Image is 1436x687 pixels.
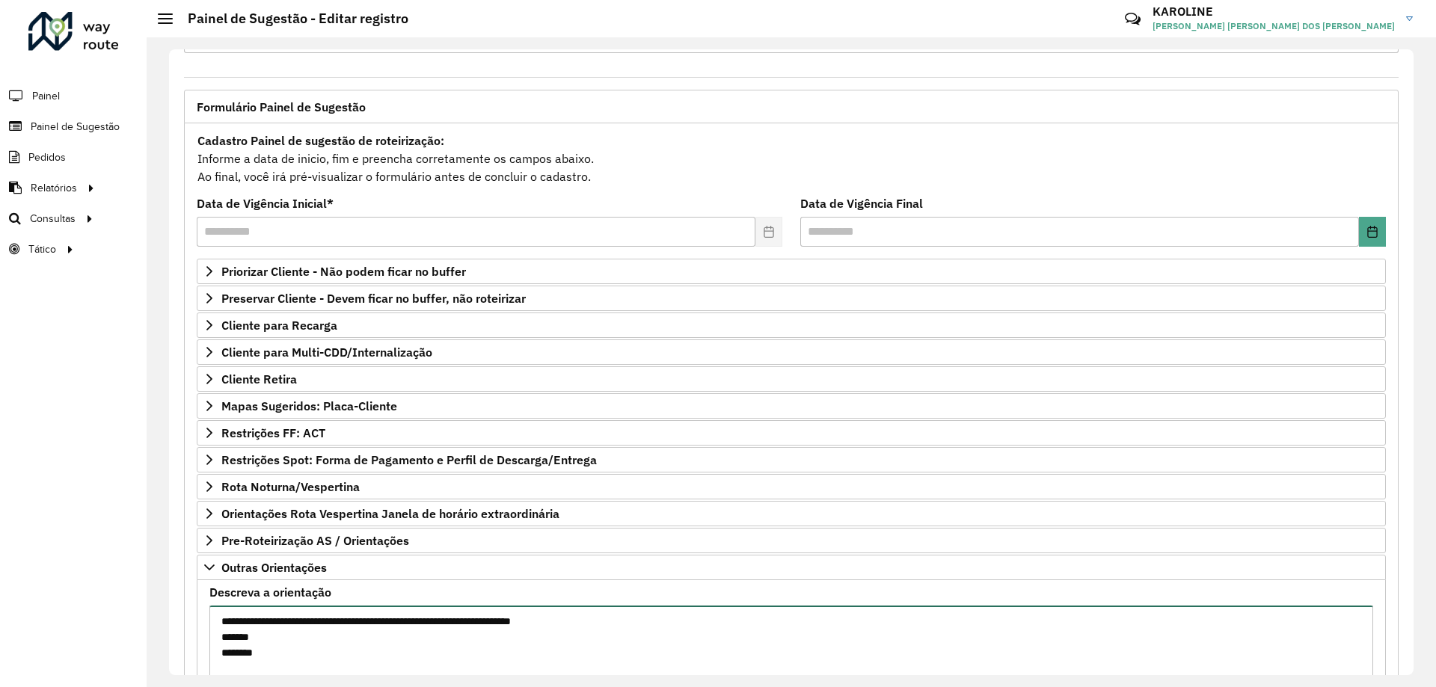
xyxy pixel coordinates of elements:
a: Outras Orientações [197,555,1386,580]
span: [PERSON_NAME] [PERSON_NAME] DOS [PERSON_NAME] [1153,19,1395,33]
span: Pedidos [28,150,66,165]
a: Restrições FF: ACT [197,420,1386,446]
span: Relatórios [31,180,77,196]
button: Choose Date [1359,217,1386,247]
span: Tático [28,241,56,257]
span: Outras Orientações [221,561,327,573]
label: Data de Vigência Final [800,194,923,212]
span: Cliente para Multi-CDD/Internalização [221,346,432,358]
a: Preservar Cliente - Devem ficar no buffer, não roteirizar [197,286,1386,311]
span: Cliente Retira [221,373,297,385]
a: Priorizar Cliente - Não podem ficar no buffer [197,259,1386,284]
a: Cliente para Recarga [197,312,1386,338]
span: Preservar Cliente - Devem ficar no buffer, não roteirizar [221,292,526,304]
span: Formulário Painel de Sugestão [197,101,366,113]
a: Rota Noturna/Vespertina [197,474,1386,499]
span: Painel [32,88,60,104]
span: Cliente para Recarga [221,319,337,331]
a: Cliente para Multi-CDD/Internalização [197,339,1386,365]
span: Pre-Roteirização AS / Orientações [221,534,409,546]
span: Consultas [30,211,76,227]
a: Orientações Rota Vespertina Janela de horário extraordinária [197,501,1386,526]
span: Mapas Sugeridos: Placa-Cliente [221,400,397,412]
a: Contato Rápido [1117,3,1149,35]
a: Pre-Roteirização AS / Orientações [197,528,1386,553]
label: Descreva a orientação [209,583,331,601]
a: Mapas Sugeridos: Placa-Cliente [197,393,1386,419]
span: Restrições FF: ACT [221,427,325,439]
div: Informe a data de inicio, fim e preencha corretamente os campos abaixo. Ao final, você irá pré-vi... [197,131,1386,186]
span: Orientações Rota Vespertina Janela de horário extraordinária [221,508,559,520]
a: Restrições Spot: Forma de Pagamento e Perfil de Descarga/Entrega [197,447,1386,472]
span: Rota Noturna/Vespertina [221,481,360,493]
strong: Cadastro Painel de sugestão de roteirização: [197,133,444,148]
h3: KAROLINE [1153,4,1395,19]
span: Painel de Sugestão [31,119,120,135]
h2: Painel de Sugestão - Editar registro [173,10,408,27]
label: Data de Vigência Inicial [197,194,334,212]
a: Cliente Retira [197,366,1386,392]
span: Restrições Spot: Forma de Pagamento e Perfil de Descarga/Entrega [221,454,597,466]
span: Priorizar Cliente - Não podem ficar no buffer [221,265,466,277]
